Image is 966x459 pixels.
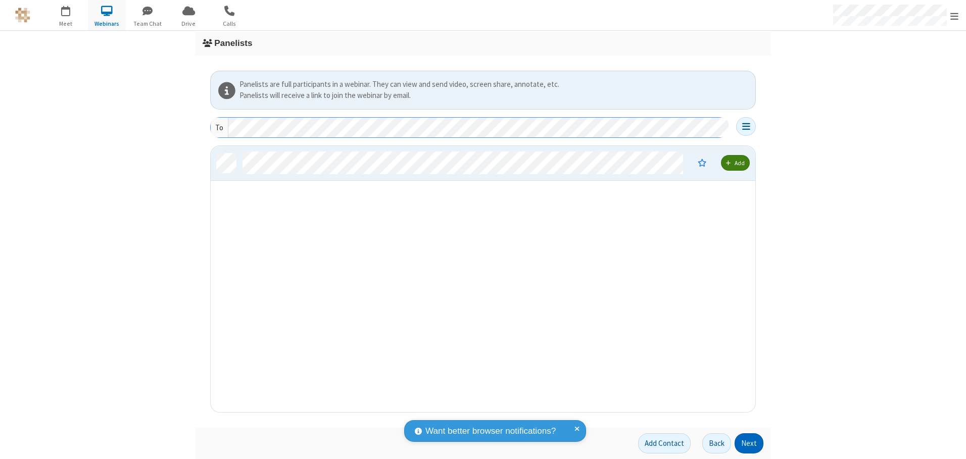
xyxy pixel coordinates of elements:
[15,8,30,23] img: QA Selenium DO NOT DELETE OR CHANGE
[736,117,756,136] button: Open menu
[211,19,249,28] span: Calls
[702,433,731,453] button: Back
[170,19,208,28] span: Drive
[47,19,85,28] span: Meet
[735,433,763,453] button: Next
[239,90,752,101] div: Panelists will receive a link to join the webinar by email.
[645,438,684,448] span: Add Contact
[425,425,556,438] span: Want better browser notifications?
[691,154,713,171] button: Moderator
[211,118,228,137] div: To
[211,146,756,413] div: grid
[721,155,750,171] button: Add
[239,79,752,90] div: Panelists are full participants in a webinar. They can view and send video, screen share, annotat...
[129,19,167,28] span: Team Chat
[735,159,745,167] span: Add
[638,433,691,453] button: Add Contact
[88,19,126,28] span: Webinars
[203,38,763,48] h3: Panelists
